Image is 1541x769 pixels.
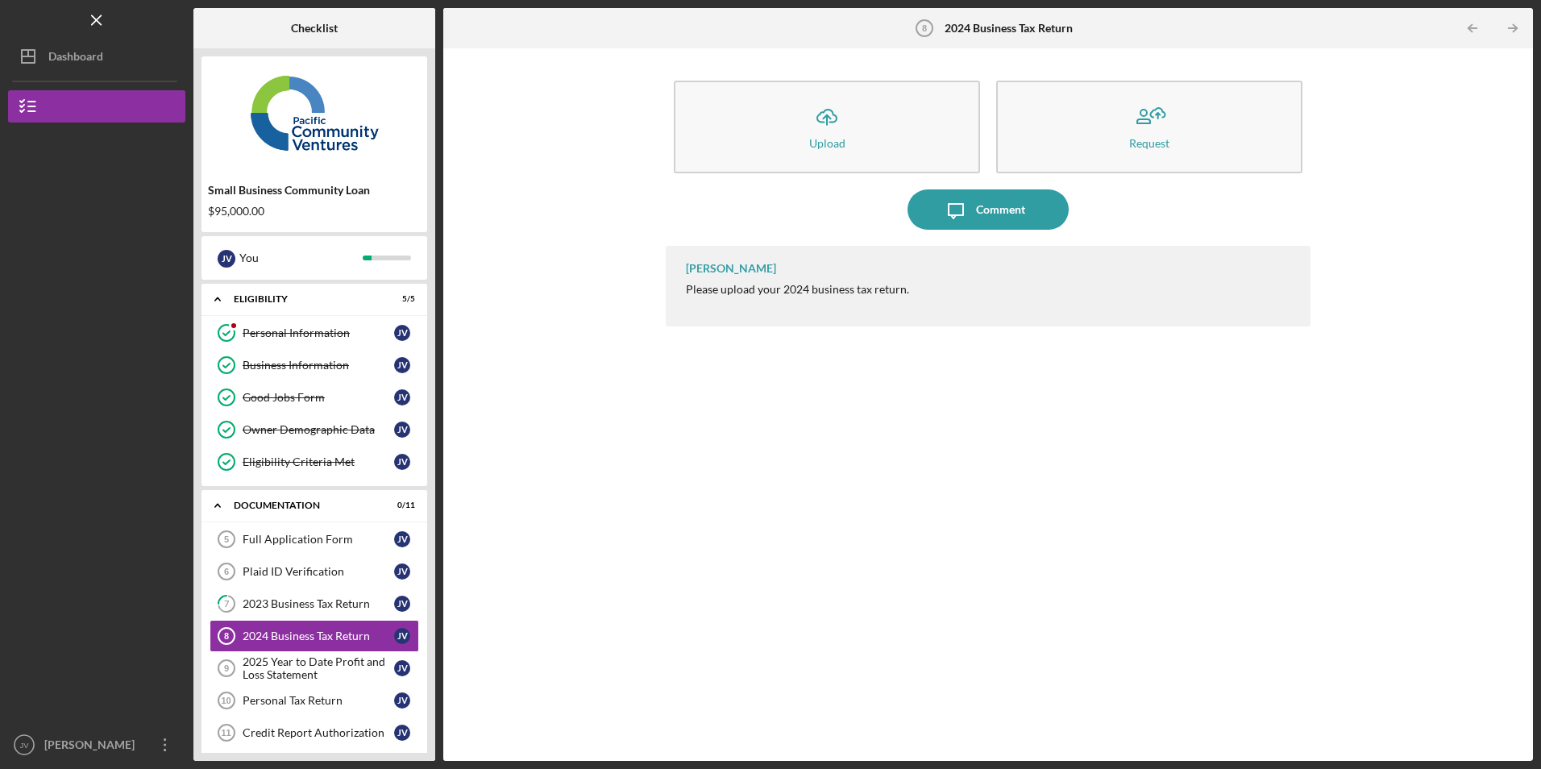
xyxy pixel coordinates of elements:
div: Good Jobs Form [243,391,394,404]
a: 10Personal Tax ReturnJV [210,684,419,717]
div: Comment [976,189,1025,230]
div: Credit Report Authorization [243,726,394,739]
div: Upload [809,137,845,149]
a: Business InformationJV [210,349,419,381]
button: Upload [674,81,980,173]
a: 82024 Business Tax ReturnJV [210,620,419,652]
div: J V [394,660,410,676]
div: You [239,244,363,272]
a: Good Jobs FormJV [210,381,419,414]
tspan: 8 [224,631,229,641]
div: [PERSON_NAME] [686,262,776,275]
div: Personal Tax Return [243,694,394,707]
button: JV[PERSON_NAME] [8,729,185,761]
div: 5 / 5 [386,294,415,304]
div: J V [394,596,410,612]
div: Owner Demographic Data [243,423,394,436]
div: Small Business Community Loan [208,184,421,197]
div: Please upload your 2024 business tax return. [686,283,909,296]
div: J V [394,422,410,438]
div: 0 / 11 [386,501,415,510]
div: 2023 Business Tax Return [243,597,394,610]
a: Owner Demographic DataJV [210,414,419,446]
button: Dashboard [8,40,185,73]
div: J V [394,325,410,341]
div: J V [394,389,410,405]
button: Comment [908,189,1069,230]
a: 11Credit Report AuthorizationJV [210,717,419,749]
div: [PERSON_NAME] [40,729,145,765]
button: Request [996,81,1302,173]
div: J V [394,531,410,547]
div: J V [394,454,410,470]
div: J V [394,357,410,373]
a: 72023 Business Tax ReturnJV [210,588,419,620]
div: Personal Information [243,326,394,339]
div: J V [394,692,410,709]
tspan: 5 [224,534,229,544]
div: J V [394,563,410,580]
b: Checklist [291,22,338,35]
tspan: 7 [224,599,230,609]
b: 2024 Business Tax Return [945,22,1073,35]
div: J V [394,725,410,741]
div: 2025 Year to Date Profit and Loss Statement [243,655,394,681]
div: J V [394,628,410,644]
div: J V [218,250,235,268]
div: Documentation [234,501,375,510]
text: JV [19,741,29,750]
tspan: 8 [921,23,926,33]
div: 2024 Business Tax Return [243,630,394,642]
a: Eligibility Criteria MetJV [210,446,419,478]
tspan: 10 [221,696,231,705]
div: Full Application Form [243,533,394,546]
div: Dashboard [48,40,103,77]
div: Eligibility [234,294,375,304]
tspan: 9 [224,663,229,673]
div: Eligibility Criteria Met [243,455,394,468]
div: Business Information [243,359,394,372]
img: Product logo [201,64,427,161]
div: Plaid ID Verification [243,565,394,578]
div: Request [1129,137,1169,149]
div: $95,000.00 [208,205,421,218]
tspan: 11 [221,728,231,738]
a: 6Plaid ID VerificationJV [210,555,419,588]
a: Personal InformationJV [210,317,419,349]
a: 5Full Application FormJV [210,523,419,555]
tspan: 6 [224,567,229,576]
a: 92025 Year to Date Profit and Loss StatementJV [210,652,419,684]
